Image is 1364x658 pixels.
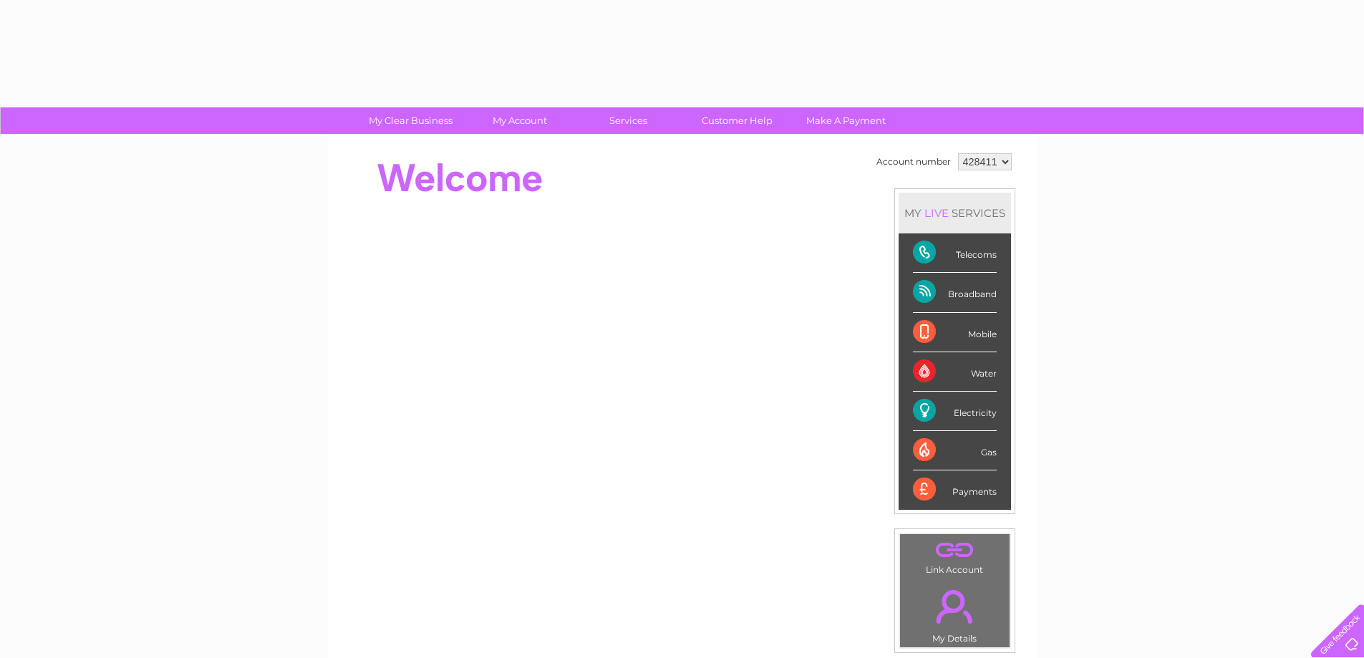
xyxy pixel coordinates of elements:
div: Water [913,352,997,392]
a: Services [569,107,687,134]
a: My Clear Business [352,107,470,134]
a: Make A Payment [787,107,905,134]
a: . [904,538,1006,563]
div: Payments [913,470,997,509]
td: Account number [873,150,954,174]
div: LIVE [922,206,952,220]
div: Telecoms [913,233,997,273]
td: Link Account [899,533,1010,579]
a: . [904,581,1006,632]
div: Electricity [913,392,997,431]
td: My Details [899,578,1010,648]
a: Customer Help [678,107,796,134]
div: Broadband [913,273,997,312]
div: MY SERVICES [899,193,1011,233]
a: My Account [460,107,579,134]
div: Mobile [913,313,997,352]
div: Gas [913,431,997,470]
